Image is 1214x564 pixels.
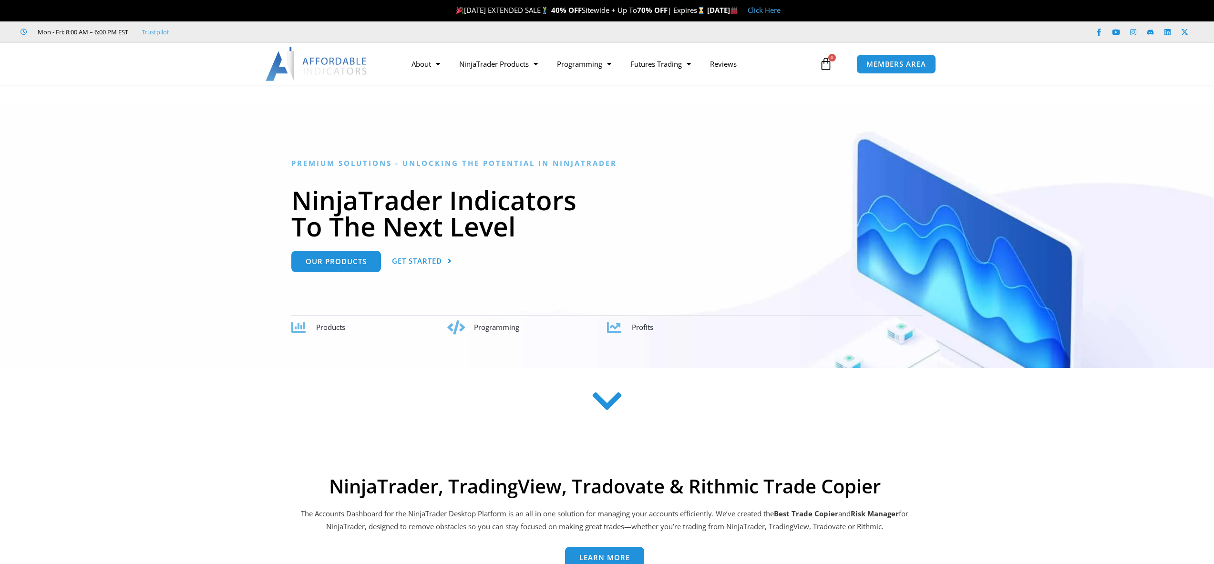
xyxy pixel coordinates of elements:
[299,507,910,534] p: The Accounts Dashboard for the NinjaTrader Desktop Platform is an all in one solution for managin...
[730,7,738,14] img: 🏭
[579,554,630,561] span: Learn more
[454,5,707,15] span: [DATE] EXTENDED SALE Sitewide + Up To | Expires
[316,322,345,332] span: Products
[698,7,705,14] img: ⌛
[774,509,838,518] b: Best Trade Copier
[306,258,367,265] span: Our Products
[291,159,923,168] h6: Premium Solutions - Unlocking the Potential in NinjaTrader
[142,26,169,38] a: Trustpilot
[456,7,463,14] img: 🎉
[851,509,899,518] strong: Risk Manager
[450,53,547,75] a: NinjaTrader Products
[35,26,128,38] span: Mon - Fri: 8:00 AM – 6:00 PM EST
[299,475,910,498] h2: NinjaTrader, TradingView, Tradovate & Rithmic Trade Copier
[402,53,817,75] nav: Menu
[551,5,582,15] strong: 40% OFF
[856,54,936,74] a: MEMBERS AREA
[392,257,442,265] span: Get Started
[700,53,746,75] a: Reviews
[707,5,738,15] strong: [DATE]
[748,5,781,15] a: Click Here
[805,50,847,78] a: 0
[547,53,621,75] a: Programming
[392,251,452,272] a: Get Started
[291,187,923,239] h1: NinjaTrader Indicators To The Next Level
[541,7,548,14] img: 🏌️‍♂️
[402,53,450,75] a: About
[474,322,519,332] span: Programming
[291,251,381,272] a: Our Products
[621,53,700,75] a: Futures Trading
[866,61,926,68] span: MEMBERS AREA
[828,54,836,62] span: 0
[266,47,368,81] img: LogoAI | Affordable Indicators – NinjaTrader
[637,5,668,15] strong: 70% OFF
[632,322,653,332] span: Profits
